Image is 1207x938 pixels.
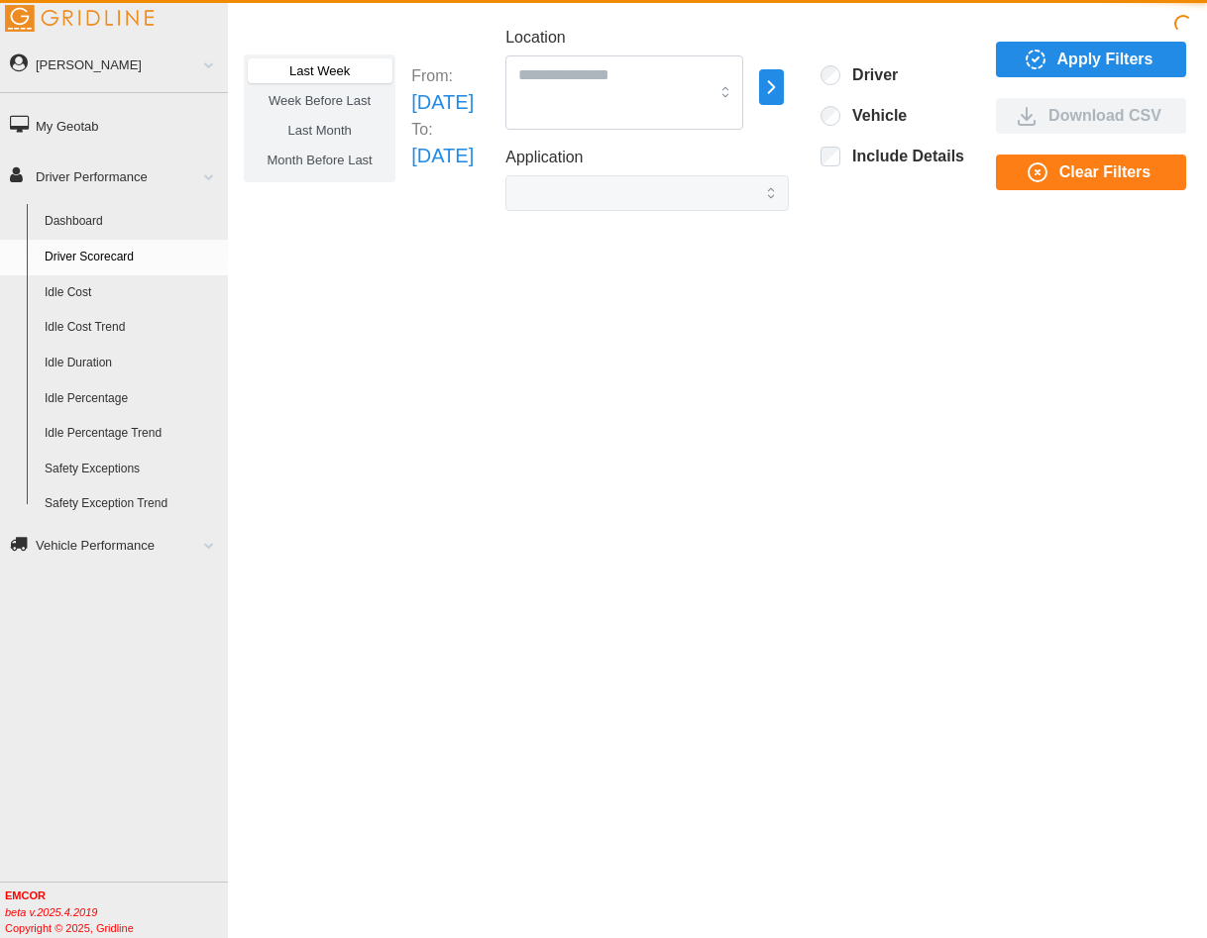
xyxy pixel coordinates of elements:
p: From: [411,64,474,87]
label: Location [505,26,566,51]
a: Idle Cost [36,275,228,311]
label: Application [505,146,583,170]
a: Idle Percentage [36,381,228,417]
span: Download CSV [1048,99,1161,133]
p: [DATE] [411,87,474,118]
label: Vehicle [840,106,907,126]
span: Last Week [289,63,350,78]
span: Last Month [287,123,351,138]
span: Apply Filters [1057,43,1153,76]
p: To: [411,118,474,141]
button: Clear Filters [996,155,1186,190]
a: Idle Cost Trend [36,310,228,346]
a: Safety Exception Trend [36,486,228,522]
button: Apply Filters [996,42,1186,77]
b: EMCOR [5,889,46,901]
span: Week Before Last [269,93,371,108]
a: Dashboard [36,204,228,240]
label: Include Details [840,147,964,166]
a: Driver Scorecard [36,240,228,275]
a: Idle Percentage Trend [36,416,228,452]
a: Safety Exceptions [36,452,228,487]
span: Clear Filters [1059,156,1151,189]
span: Month Before Last [268,153,373,167]
label: Driver [840,65,898,85]
a: Idle Duration [36,346,228,381]
i: beta v.2025.4.2019 [5,906,97,918]
div: Copyright © 2025, Gridline [5,887,228,936]
p: [DATE] [411,141,474,171]
button: Download CSV [996,98,1186,134]
img: Gridline [5,5,154,32]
